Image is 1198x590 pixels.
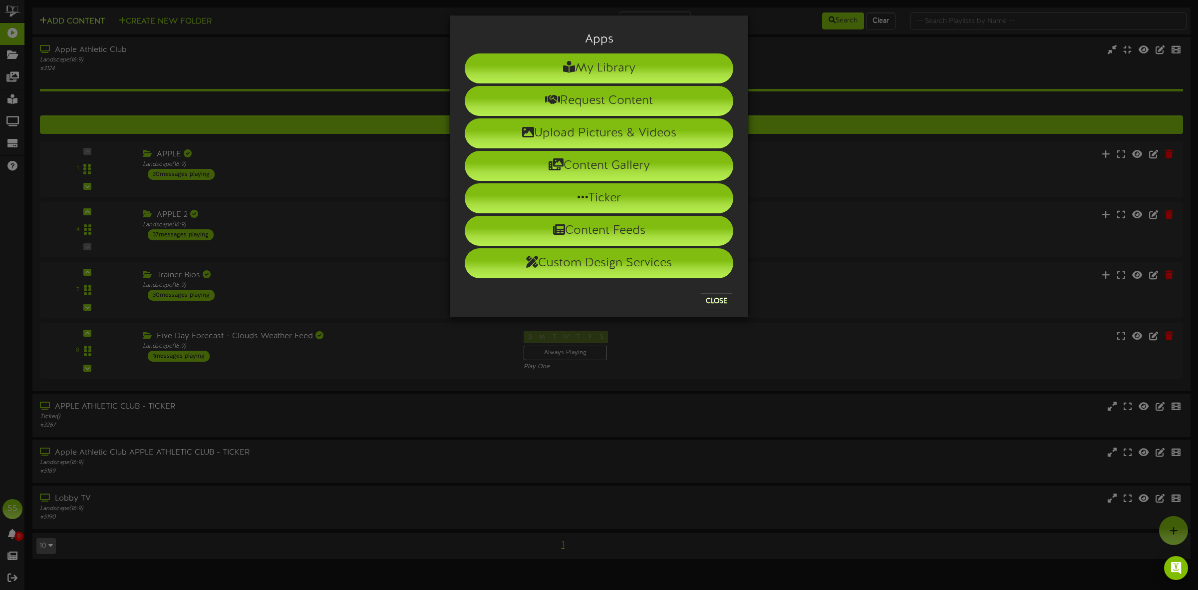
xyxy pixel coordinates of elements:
[700,293,733,309] button: Close
[465,183,733,213] li: Ticker
[465,118,733,148] li: Upload Pictures & Videos
[465,216,733,246] li: Content Feeds
[465,53,733,83] li: My Library
[465,248,733,278] li: Custom Design Services
[465,86,733,116] li: Request Content
[465,33,733,46] h3: Apps
[465,151,733,181] li: Content Gallery
[1164,556,1188,580] div: Open Intercom Messenger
